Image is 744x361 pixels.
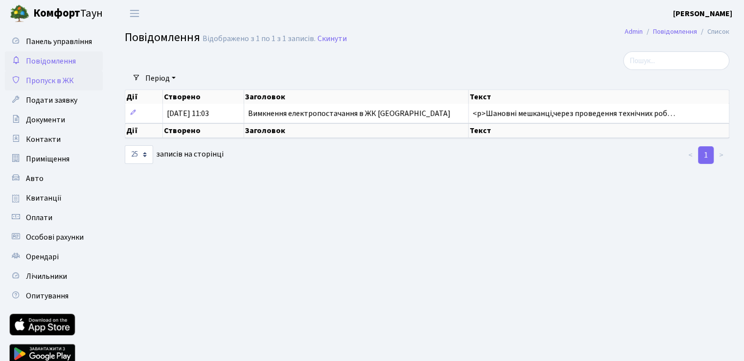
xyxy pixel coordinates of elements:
[167,108,209,119] span: [DATE] 11:03
[122,5,147,22] button: Переключити навігацію
[141,70,180,87] a: Період
[248,108,451,119] span: Вимкнення електропостачання в ЖК [GEOGRAPHIC_DATA]
[26,193,62,203] span: Квитанції
[26,114,65,125] span: Документи
[473,108,675,119] span: <p>Шановні мешканці,через проведення технічних роб…
[673,8,732,20] a: [PERSON_NAME]
[623,51,729,70] input: Пошук...
[5,149,103,169] a: Приміщення
[26,232,84,243] span: Особові рахунки
[26,291,68,301] span: Опитування
[26,154,69,164] span: Приміщення
[125,123,163,138] th: Дії
[26,75,74,86] span: Пропуск в ЖК
[26,251,59,262] span: Орендарі
[26,95,77,106] span: Подати заявку
[26,212,52,223] span: Оплати
[33,5,103,22] span: Таун
[653,26,697,37] a: Повідомлення
[5,71,103,90] a: Пропуск в ЖК
[5,32,103,51] a: Панель управління
[5,188,103,208] a: Квитанції
[26,173,44,184] span: Авто
[26,271,67,282] span: Лічильники
[5,130,103,149] a: Контакти
[5,110,103,130] a: Документи
[610,22,744,42] nav: breadcrumb
[5,286,103,306] a: Опитування
[625,26,643,37] a: Admin
[5,247,103,267] a: Орендарі
[26,56,76,67] span: Повідомлення
[10,4,29,23] img: logo.png
[5,208,103,227] a: Оплати
[469,123,729,138] th: Текст
[698,146,714,164] a: 1
[26,36,92,47] span: Панель управління
[125,29,200,46] span: Повідомлення
[5,51,103,71] a: Повідомлення
[33,5,80,21] b: Комфорт
[469,90,729,104] th: Текст
[697,26,729,37] li: Список
[5,227,103,247] a: Особові рахунки
[125,145,224,164] label: записів на сторінці
[5,90,103,110] a: Подати заявку
[5,267,103,286] a: Лічильники
[163,123,244,138] th: Створено
[125,90,163,104] th: Дії
[163,90,244,104] th: Створено
[244,90,468,104] th: Заголовок
[26,134,61,145] span: Контакти
[317,34,347,44] a: Скинути
[203,34,316,44] div: Відображено з 1 по 1 з 1 записів.
[244,123,468,138] th: Заголовок
[5,169,103,188] a: Авто
[125,145,153,164] select: записів на сторінці
[673,8,732,19] b: [PERSON_NAME]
